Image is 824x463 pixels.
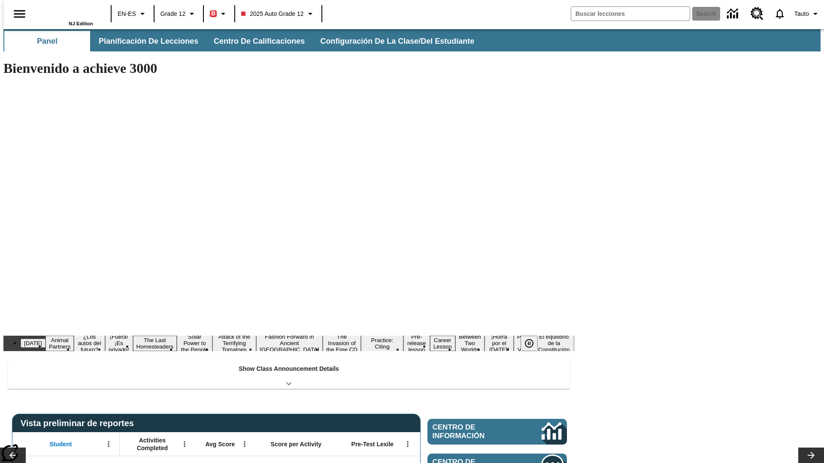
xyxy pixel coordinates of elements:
[238,438,251,451] button: Abrir menú
[3,29,821,51] div: Subbarra de navegación
[791,6,824,21] button: Perfil/Configuración
[114,6,151,21] button: Language: EN-ES, Selecciona un idioma
[351,440,394,448] span: Pre-Test Lexile
[92,31,205,51] button: Planificación de lecciones
[212,332,256,354] button: Slide 7 Attack of the Terrifying Tomatoes
[521,336,538,351] button: Pausar
[118,9,136,18] span: EN-ES
[69,21,93,26] span: NJ Edition
[533,332,574,354] button: Slide 16 El equilibrio de la Constitución
[271,440,322,448] span: Score per Activity
[49,440,72,448] span: Student
[798,448,824,463] button: Carrusel de lecciones, seguir
[323,332,361,354] button: Slide 9 The Invasion of the Free CD
[214,36,305,46] span: Centro de calificaciones
[207,31,312,51] button: Centro de calificaciones
[178,438,191,451] button: Abrir menú
[241,9,303,18] span: 2025 Auto Grade 12
[133,336,177,351] button: Slide 5 The Last Homesteaders
[239,364,339,373] p: Show Class Announcement Details
[161,9,185,18] span: Grade 12
[769,3,791,25] a: Notificaciones
[320,36,474,46] span: Configuración de la clase/del estudiante
[433,423,513,440] span: Centro de información
[794,9,809,18] span: Tauto
[313,31,481,51] button: Configuración de la clase/del estudiante
[238,6,318,21] button: Class: 2025 Auto Grade 12, Selecciona una clase
[124,436,181,452] span: Activities Completed
[745,2,769,25] a: Centro de recursos, Se abrirá en una pestaña nueva.
[102,438,115,451] button: Abrir menú
[4,31,90,51] button: Panel
[430,336,455,351] button: Slide 12 Career Lesson
[74,332,105,354] button: Slide 3 ¿Los autos del futuro?
[722,2,745,26] a: Centro de información
[177,332,212,354] button: Slide 6 Solar Power to the People
[361,329,403,358] button: Slide 10 Mixed Practice: Citing Evidence
[21,339,45,348] button: Slide 1 Día del Trabajo
[21,418,138,428] span: Vista preliminar de reportes
[99,36,198,46] span: Planificación de lecciones
[571,7,690,21] input: search field
[403,332,430,354] button: Slide 11 Pre-release lesson
[37,3,93,26] div: Portada
[485,332,514,354] button: Slide 14 ¡Hurra por el Día de la Constitución!
[37,36,58,46] span: Panel
[211,8,215,19] span: B
[206,6,232,21] button: Boost El color de la clase es rojo. Cambiar el color de la clase.
[7,1,32,27] button: Abrir el menú lateral
[8,359,570,389] div: Show Class Announcement Details
[105,332,133,354] button: Slide 4 ¡Fuera! ¡Es privado!
[521,336,546,351] div: Pausar
[37,4,93,21] a: Portada
[157,6,200,21] button: Grado: Grade 12, Elige un grado
[401,438,414,451] button: Abrir menú
[3,31,482,51] div: Subbarra de navegación
[427,419,567,445] a: Centro de información
[45,336,74,351] button: Slide 2 Animal Partners
[256,332,323,354] button: Slide 8 Fashion Forward in Ancient Rome
[3,60,574,76] h1: Bienvenido a achieve 3000
[455,332,485,354] button: Slide 13 Between Two Worlds
[205,440,235,448] span: Avg Score
[514,332,533,354] button: Slide 15 Point of View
